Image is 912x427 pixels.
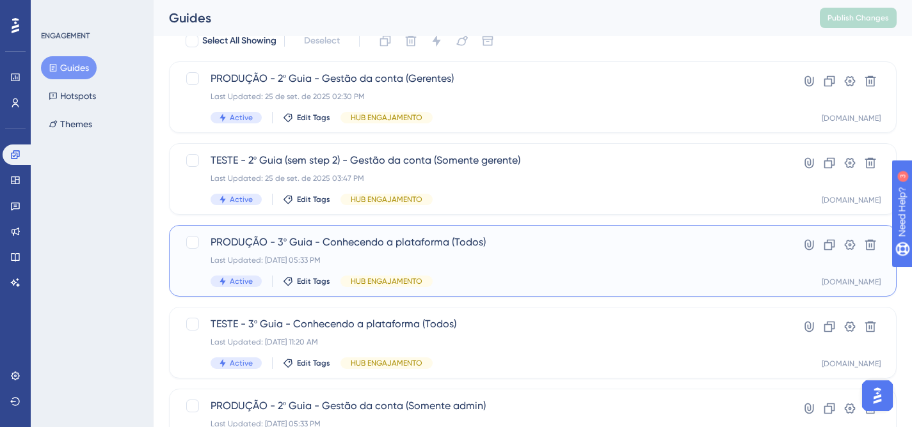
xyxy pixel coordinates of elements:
[283,194,330,205] button: Edit Tags
[304,33,340,49] span: Deselect
[211,71,753,86] span: PRODUÇÃO - 2º Guia - Gestão da conta (Gerentes)
[169,9,788,27] div: Guides
[211,398,753,414] span: PRODUÇÃO - 2º Guia - Gestão da conta (Somente admin)
[41,31,90,41] div: ENGAGEMENT
[211,91,753,102] div: Last Updated: 25 de set. de 2025 02:30 PM
[41,84,104,107] button: Hotspots
[30,3,80,19] span: Need Help?
[822,359,881,369] div: [DOMAIN_NAME]
[822,277,881,287] div: [DOMAIN_NAME]
[283,358,330,368] button: Edit Tags
[292,29,351,52] button: Deselect
[211,153,753,168] span: TESTE - 2º Guia (sem step 2) - Gestão da conta (Somente gerente)
[822,113,881,123] div: [DOMAIN_NAME]
[41,113,100,136] button: Themes
[230,358,253,368] span: Active
[211,235,753,250] span: PRODUÇÃO - 3º Guia - Conhecendo a plataforma (Todos)
[283,276,330,286] button: Edit Tags
[351,276,422,286] span: HUB ENGAJAMENTO
[202,33,276,49] span: Select All Showing
[230,113,253,123] span: Active
[297,113,330,123] span: Edit Tags
[211,173,753,183] div: Last Updated: 25 de set. de 2025 03:47 PM
[351,358,422,368] span: HUB ENGAJAMENTO
[351,113,422,123] span: HUB ENGAJAMENTO
[828,13,889,23] span: Publish Changes
[211,337,753,347] div: Last Updated: [DATE] 11:20 AM
[283,113,330,123] button: Edit Tags
[297,276,330,286] span: Edit Tags
[211,316,753,332] span: TESTE - 3º Guia - Conhecendo a plataforma (Todos)
[820,8,897,28] button: Publish Changes
[822,195,881,205] div: [DOMAIN_NAME]
[858,377,897,415] iframe: UserGuiding AI Assistant Launcher
[297,358,330,368] span: Edit Tags
[351,194,422,205] span: HUB ENGAJAMENTO
[230,276,253,286] span: Active
[297,194,330,205] span: Edit Tags
[230,194,253,205] span: Active
[89,6,93,17] div: 3
[211,255,753,265] div: Last Updated: [DATE] 05:33 PM
[41,56,97,79] button: Guides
